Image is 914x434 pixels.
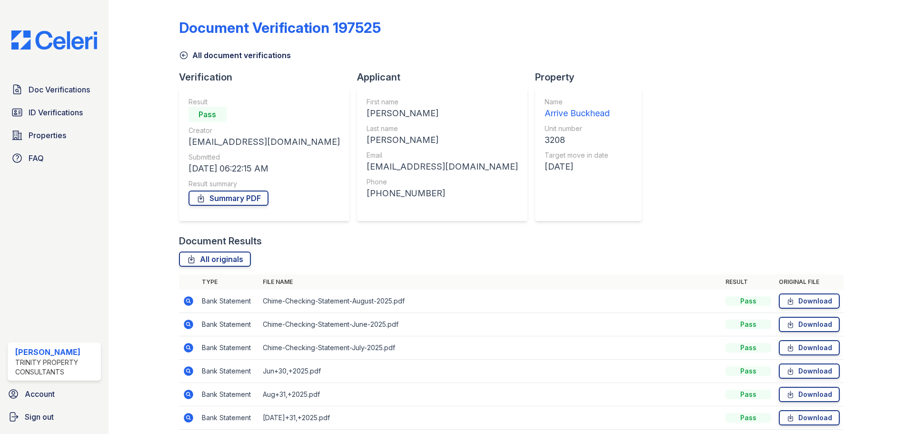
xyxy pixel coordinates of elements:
[367,160,518,173] div: [EMAIL_ADDRESS][DOMAIN_NAME]
[357,71,535,84] div: Applicant
[179,252,251,267] a: All originals
[367,151,518,160] div: Email
[545,151,610,160] div: Target move in date
[725,390,771,399] div: Pass
[725,296,771,306] div: Pass
[8,126,101,145] a: Properties
[4,407,105,426] a: Sign out
[545,97,610,120] a: Name Arrive Buckhead
[8,149,101,168] a: FAQ
[189,135,340,149] div: [EMAIL_ADDRESS][DOMAIN_NAME]
[198,360,259,383] td: Bank Statement
[25,411,54,423] span: Sign out
[725,413,771,423] div: Pass
[198,336,259,360] td: Bank Statement
[29,84,90,95] span: Doc Verifications
[189,126,340,135] div: Creator
[189,179,340,189] div: Result summary
[722,274,775,290] th: Result
[259,360,722,383] td: Jun+30,+2025.pdf
[15,358,97,377] div: Trinity Property Consultants
[259,313,722,336] td: Chime-Checking-Statement-June-2025.pdf
[189,152,340,162] div: Submitted
[545,133,610,147] div: 3208
[259,336,722,360] td: Chime-Checking-Statement-July-2025.pdf
[259,274,722,290] th: File name
[189,97,340,107] div: Result
[367,133,518,147] div: [PERSON_NAME]
[198,406,259,430] td: Bank Statement
[189,162,340,175] div: [DATE] 06:22:15 AM
[779,363,840,379] a: Download
[367,97,518,107] div: First name
[29,130,66,141] span: Properties
[29,152,44,164] span: FAQ
[725,343,771,353] div: Pass
[198,383,259,406] td: Bank Statement
[4,30,105,50] img: CE_Logo_Blue-a8612792a0a2168367f1c8372b55b34899dd931a85d93a1a3d3e32e68fde9ad4.png
[779,410,840,425] a: Download
[259,290,722,313] td: Chime-Checking-Statement-August-2025.pdf
[367,187,518,200] div: [PHONE_NUMBER]
[179,71,357,84] div: Verification
[15,346,97,358] div: [PERSON_NAME]
[779,340,840,355] a: Download
[545,160,610,173] div: [DATE]
[8,80,101,99] a: Doc Verifications
[725,320,771,329] div: Pass
[779,317,840,332] a: Download
[179,19,381,36] div: Document Verification 197525
[4,384,105,404] a: Account
[545,97,610,107] div: Name
[29,107,83,118] span: ID Verifications
[8,103,101,122] a: ID Verifications
[367,124,518,133] div: Last name
[367,107,518,120] div: [PERSON_NAME]
[775,274,844,290] th: Original file
[198,313,259,336] td: Bank Statement
[179,234,262,248] div: Document Results
[259,406,722,430] td: [DATE]+31,+2025.pdf
[25,388,55,400] span: Account
[189,191,268,206] a: Summary PDF
[779,293,840,309] a: Download
[179,50,291,61] a: All document verifications
[259,383,722,406] td: Aug+31,+2025.pdf
[535,71,649,84] div: Property
[725,366,771,376] div: Pass
[779,387,840,402] a: Download
[198,274,259,290] th: Type
[198,290,259,313] td: Bank Statement
[189,107,227,122] div: Pass
[367,177,518,187] div: Phone
[545,107,610,120] div: Arrive Buckhead
[545,124,610,133] div: Unit number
